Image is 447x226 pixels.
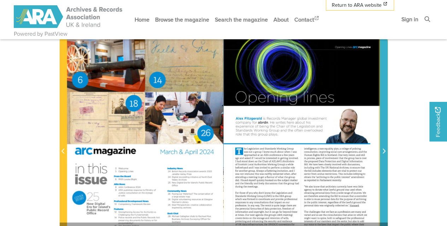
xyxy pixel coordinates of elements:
a: Would you like to provide feedback? [429,102,447,141]
span: Return to ARA website [332,1,382,9]
a: Search the magazine [212,10,271,29]
a: Contact [292,10,323,29]
a: Sign in [399,10,421,29]
span: Feedback [434,107,442,137]
a: ARA - ARC Magazine | Powered by PastView logo [14,1,123,32]
a: Browse the magazine [152,10,212,29]
a: Powered by PastView [14,30,67,38]
img: ARA - ARC Magazine | Powered by PastView [14,5,123,28]
a: Home [132,10,152,29]
a: About [271,10,292,29]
